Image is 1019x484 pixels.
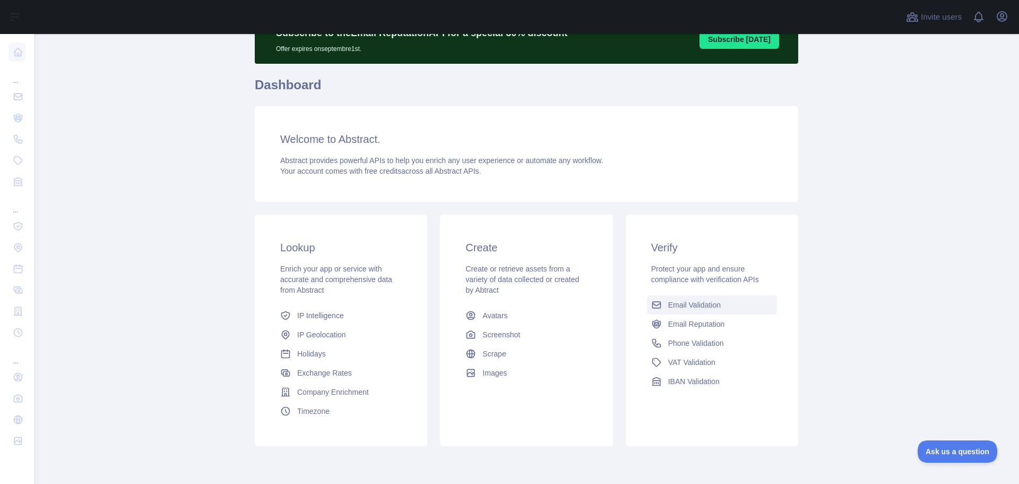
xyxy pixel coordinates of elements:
[276,325,406,344] a: IP Geolocation
[647,315,777,334] a: Email Reputation
[280,240,402,255] h3: Lookup
[461,363,591,383] a: Images
[8,193,25,215] div: ...
[276,363,406,383] a: Exchange Rates
[461,325,591,344] a: Screenshot
[8,64,25,85] div: ...
[651,240,773,255] h3: Verify
[668,319,725,329] span: Email Reputation
[668,357,715,368] span: VAT Validation
[280,132,773,147] h3: Welcome to Abstract.
[280,156,603,165] span: Abstract provides powerful APIs to help you enrich any user experience or automate any workflow.
[276,402,406,421] a: Timezone
[461,344,591,363] a: Scrape
[297,329,346,340] span: IP Geolocation
[297,406,330,417] span: Timezone
[280,265,392,294] span: Enrich your app or service with accurate and comprehensive data from Abstract
[297,387,369,397] span: Company Enrichment
[482,349,506,359] span: Scrape
[280,167,481,175] span: Your account comes with across all Abstract APIs.
[276,383,406,402] a: Company Enrichment
[461,306,591,325] a: Avatars
[647,353,777,372] a: VAT Validation
[482,368,507,378] span: Images
[904,9,964,26] button: Invite users
[365,167,401,175] span: free credits
[647,334,777,353] a: Phone Validation
[700,30,779,49] button: Subscribe [DATE]
[297,310,344,321] span: IP Intelligence
[297,368,352,378] span: Exchange Rates
[918,440,998,463] iframe: Toggle Customer Support
[647,372,777,391] a: IBAN Validation
[297,349,326,359] span: Holidays
[668,300,721,310] span: Email Validation
[651,265,759,284] span: Protect your app and ensure compliance with verification APIs
[668,376,720,387] span: IBAN Validation
[8,344,25,366] div: ...
[647,295,777,315] a: Email Validation
[482,310,507,321] span: Avatars
[668,338,724,349] span: Phone Validation
[921,11,962,23] span: Invite users
[255,77,798,102] h1: Dashboard
[276,344,406,363] a: Holidays
[482,329,520,340] span: Screenshot
[465,240,587,255] h3: Create
[276,40,567,53] p: Offer expires on septembre 1st.
[465,265,579,294] span: Create or retrieve assets from a variety of data collected or created by Abtract
[276,306,406,325] a: IP Intelligence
